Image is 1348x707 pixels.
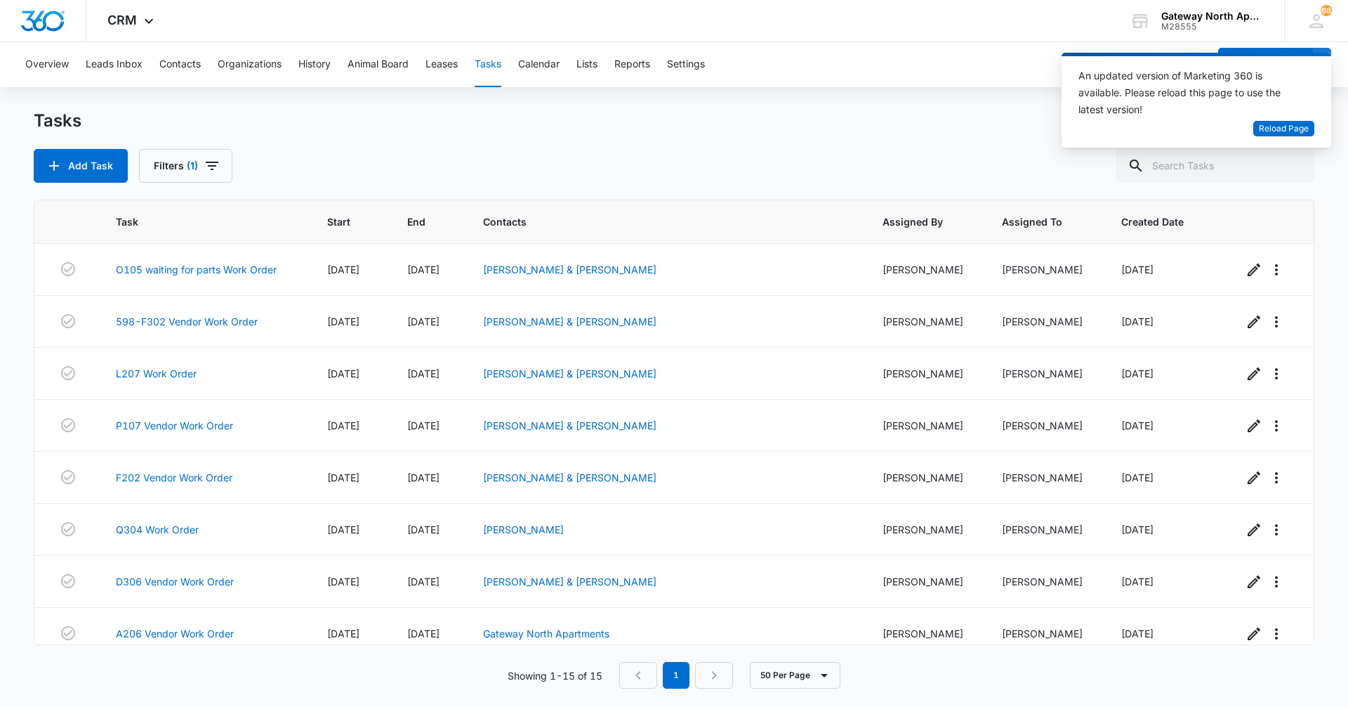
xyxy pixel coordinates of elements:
[1161,22,1264,32] div: account id
[327,524,359,536] span: [DATE]
[883,418,968,433] div: [PERSON_NAME]
[116,470,232,485] a: F202 Vendor Work Order
[116,214,273,229] span: Task
[1116,149,1314,183] input: Search Tasks
[34,110,81,131] h1: Tasks
[139,149,232,183] button: Filters(1)
[407,264,440,275] span: [DATE]
[883,214,948,229] span: Assigned By
[298,42,331,87] button: History
[1121,628,1154,640] span: [DATE]
[1161,11,1264,22] div: account name
[883,314,968,329] div: [PERSON_NAME]
[883,470,968,485] div: [PERSON_NAME]
[1121,420,1154,432] span: [DATE]
[407,368,440,380] span: [DATE]
[425,42,458,87] button: Leases
[883,366,968,381] div: [PERSON_NAME]
[407,472,440,484] span: [DATE]
[116,574,234,589] a: D306 Vendor Work Order
[1121,472,1154,484] span: [DATE]
[1002,418,1088,433] div: [PERSON_NAME]
[107,13,137,27] span: CRM
[1002,314,1088,329] div: [PERSON_NAME]
[1002,366,1088,381] div: [PERSON_NAME]
[483,214,829,229] span: Contacts
[1121,214,1189,229] span: Created Date
[159,42,201,87] button: Contacts
[1002,470,1088,485] div: [PERSON_NAME]
[327,214,354,229] span: Start
[883,522,968,537] div: [PERSON_NAME]
[667,42,705,87] button: Settings
[1002,214,1067,229] span: Assigned To
[116,626,234,641] a: A206 Vendor Work Order
[86,42,143,87] button: Leads Inbox
[576,42,597,87] button: Lists
[116,366,197,381] a: L207 Work Order
[1218,48,1313,82] button: Add Contact
[1321,5,1332,16] div: notifications count
[619,662,733,689] nav: Pagination
[327,316,359,327] span: [DATE]
[483,524,564,536] a: [PERSON_NAME]
[116,262,277,277] a: O105 waiting for parts Work Order
[483,576,656,588] a: [PERSON_NAME] & [PERSON_NAME]
[1121,524,1154,536] span: [DATE]
[25,42,69,87] button: Overview
[218,42,282,87] button: Organizations
[116,418,233,433] a: P107 Vendor Work Order
[1321,5,1332,16] span: 68
[407,576,440,588] span: [DATE]
[1121,264,1154,275] span: [DATE]
[663,662,689,689] em: 1
[883,574,968,589] div: [PERSON_NAME]
[483,368,656,380] a: [PERSON_NAME] & [PERSON_NAME]
[483,472,656,484] a: [PERSON_NAME] & [PERSON_NAME]
[187,161,198,171] span: (1)
[1002,262,1088,277] div: [PERSON_NAME]
[407,524,440,536] span: [DATE]
[883,262,968,277] div: [PERSON_NAME]
[518,42,560,87] button: Calendar
[348,42,409,87] button: Animal Board
[327,264,359,275] span: [DATE]
[34,149,128,183] button: Add Task
[475,42,501,87] button: Tasks
[1121,316,1154,327] span: [DATE]
[614,42,650,87] button: Reports
[483,316,656,327] a: [PERSON_NAME] & [PERSON_NAME]
[508,668,602,683] p: Showing 1-15 of 15
[116,522,199,537] a: Q304 Work Order
[483,264,656,275] a: [PERSON_NAME] & [PERSON_NAME]
[407,628,440,640] span: [DATE]
[327,628,359,640] span: [DATE]
[1002,574,1088,589] div: [PERSON_NAME]
[407,214,428,229] span: End
[750,662,840,689] button: 50 Per Page
[327,420,359,432] span: [DATE]
[1259,122,1309,136] span: Reload Page
[327,576,359,588] span: [DATE]
[1121,368,1154,380] span: [DATE]
[327,472,359,484] span: [DATE]
[483,420,656,432] a: [PERSON_NAME] & [PERSON_NAME]
[407,420,440,432] span: [DATE]
[883,626,968,641] div: [PERSON_NAME]
[1121,576,1154,588] span: [DATE]
[407,316,440,327] span: [DATE]
[116,314,258,329] a: 598-F302 Vendor Work Order
[327,368,359,380] span: [DATE]
[483,628,609,640] a: Gateway North Apartments
[1253,121,1314,137] button: Reload Page
[1002,522,1088,537] div: [PERSON_NAME]
[1002,626,1088,641] div: [PERSON_NAME]
[1078,67,1297,118] div: An updated version of Marketing 360 is available. Please reload this page to use the latest version!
